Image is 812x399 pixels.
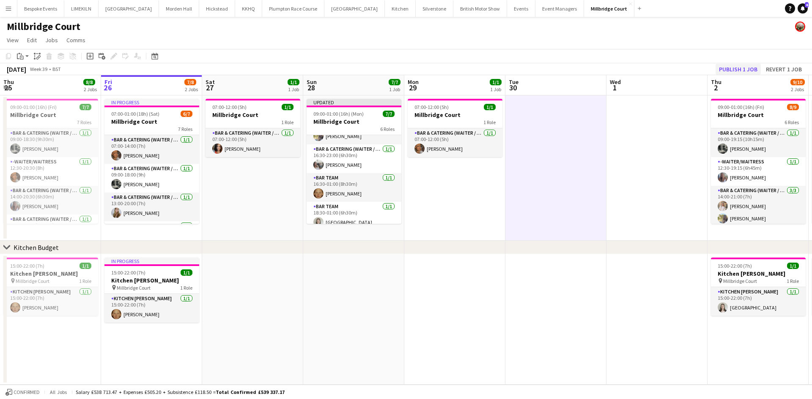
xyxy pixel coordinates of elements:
button: [GEOGRAPHIC_DATA] [324,0,385,17]
span: 07:00-12:00 (5h) [212,104,247,110]
button: British Motor Show [453,0,507,17]
button: Event Managers [535,0,584,17]
span: 7 Roles [178,126,192,132]
span: Comms [66,36,85,44]
span: Wed [610,78,621,86]
div: 1 Job [490,86,501,92]
span: 9/10 [790,79,805,85]
h3: Millbridge Court [711,111,806,119]
div: 1 Job [389,86,400,92]
app-card-role: Bar & Catering (Waiter / waitress)1/113:00-20:00 (7h)[PERSON_NAME] [104,193,199,221]
span: Thu [3,78,14,86]
span: Jobs [45,36,58,44]
app-card-role: Bar & Catering (Waiter / waitress)3/314:00-21:00 (7h)[PERSON_NAME][PERSON_NAME] [711,186,806,239]
span: 8/8 [83,79,95,85]
div: 2 Jobs [791,86,804,92]
app-job-card: In progress15:00-22:00 (7h)1/1Kitchen [PERSON_NAME] Millbridge Court1 RoleKitchen [PERSON_NAME]1/... [104,258,199,323]
span: 1/1 [181,269,192,276]
button: Morden Hall [159,0,199,17]
span: 1/1 [288,79,299,85]
span: 1 [609,83,621,92]
span: 09:00-01:00 (16h) (Fri) [718,104,764,110]
span: 09:00-01:00 (16h) (Mon) [313,111,364,117]
div: In progress [104,258,199,264]
div: 2 Jobs [185,86,198,92]
span: 8/9 [787,104,799,110]
app-card-role: -Waiter/Waitress1/112:30-20:30 (8h)[PERSON_NAME] [3,157,98,186]
span: 1 Role [79,278,91,284]
span: 27 [204,83,215,92]
h3: Millbridge Court [104,118,199,125]
span: 09:00-01:00 (16h) (Fri) [10,104,57,110]
app-job-card: 15:00-22:00 (7h)1/1Kitchen [PERSON_NAME] Millbridge Court1 RoleKitchen [PERSON_NAME]1/115:00-22:0... [3,258,98,316]
span: View [7,36,19,44]
span: 1 Role [483,119,496,125]
span: Fri [104,78,112,86]
span: 29 [406,83,419,92]
span: Total Confirmed £539 337.17 [216,389,285,395]
span: 1/1 [282,104,294,110]
span: 7/8 [184,79,196,85]
span: 7/7 [383,111,395,117]
span: 26 [103,83,112,92]
a: View [3,35,22,46]
button: Confirmed [4,388,41,397]
app-card-role: Bar & Catering (Waiter / waitress)1/1 [104,221,199,250]
app-job-card: 09:00-01:00 (16h) (Fri)7/7Millbridge Court7 RolesBar & Catering (Waiter / waitress)1/109:00-18:30... [3,99,98,224]
span: 28 [305,83,317,92]
span: 30 [507,83,518,92]
span: Sun [307,78,317,86]
span: 1 Role [787,278,799,284]
div: 07:00-12:00 (5h)1/1Millbridge Court1 RoleBar & Catering (Waiter / waitress)1/107:00-12:00 (5h)[PE... [408,99,502,157]
div: 2 Jobs [84,86,97,92]
button: Hickstead [199,0,235,17]
button: Publish 1 job [716,64,761,75]
span: 6 Roles [785,119,799,125]
h3: Millbridge Court [3,111,98,119]
app-card-role: Bar & Catering (Waiter / waitress)1/116:30-23:00 (6h30m)[PERSON_NAME] [307,144,401,173]
span: 15:00-22:00 (7h) [718,263,752,269]
app-card-role: Kitchen [PERSON_NAME]1/115:00-22:00 (7h)[PERSON_NAME] [104,294,199,323]
h3: Kitchen [PERSON_NAME] [3,270,98,277]
app-card-role: Bar Team1/118:30-01:00 (6h30m)[GEOGRAPHIC_DATA] [307,202,401,231]
app-card-role: Bar & Catering (Waiter / waitress)1/114:00-20:30 (6h30m)[PERSON_NAME] [3,186,98,214]
span: 6 Roles [380,126,395,132]
app-job-card: 15:00-22:00 (7h)1/1Kitchen [PERSON_NAME] Millbridge Court1 RoleKitchen [PERSON_NAME]1/115:00-22:0... [711,258,806,316]
div: Updated [307,99,401,106]
span: 1 Role [180,285,192,291]
div: BST [52,66,61,72]
span: 1 Role [281,119,294,125]
div: 1 Job [288,86,299,92]
div: Salary £538 713.47 + Expenses £505.20 + Subsistence £118.50 = [76,389,285,395]
app-card-role: Bar & Catering (Waiter / waitress)1/109:00-19:15 (10h15m)[PERSON_NAME] [711,128,806,157]
span: 15:00-22:00 (7h) [111,269,145,276]
span: Millbridge Court [16,278,49,284]
span: 2 [710,83,721,92]
span: 7 Roles [77,119,91,125]
h3: Millbridge Court [307,118,401,125]
button: Silverstone [416,0,453,17]
span: 6/7 [181,111,192,117]
span: 1/1 [490,79,502,85]
a: 4 [798,3,808,14]
app-job-card: 09:00-01:00 (16h) (Fri)8/9Millbridge Court6 RolesBar & Catering (Waiter / waitress)1/109:00-19:15... [711,99,806,224]
app-card-role: -Waiter/Waitress1/112:30-19:15 (6h45m)[PERSON_NAME] [711,157,806,186]
button: Bespoke Events [17,0,64,17]
button: [GEOGRAPHIC_DATA] [99,0,159,17]
span: 4 [805,2,809,8]
app-job-card: Updated09:00-01:00 (16h) (Mon)7/7Millbridge Court6 RolesBar & Catering (Waiter / waitress)2/214:0... [307,99,401,224]
span: Mon [408,78,419,86]
span: 7/7 [389,79,401,85]
app-card-role: Kitchen [PERSON_NAME]1/115:00-22:00 (7h)[GEOGRAPHIC_DATA] [711,287,806,316]
button: Events [507,0,535,17]
app-job-card: 07:00-12:00 (5h)1/1Millbridge Court1 RoleBar & Catering (Waiter / waitress)1/107:00-12:00 (5h)[PE... [206,99,300,157]
span: 1/1 [80,263,91,269]
span: All jobs [48,389,69,395]
span: 07:00-12:00 (5h) [414,104,449,110]
app-card-role: Kitchen [PERSON_NAME]1/115:00-22:00 (7h)[PERSON_NAME] [3,287,98,316]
